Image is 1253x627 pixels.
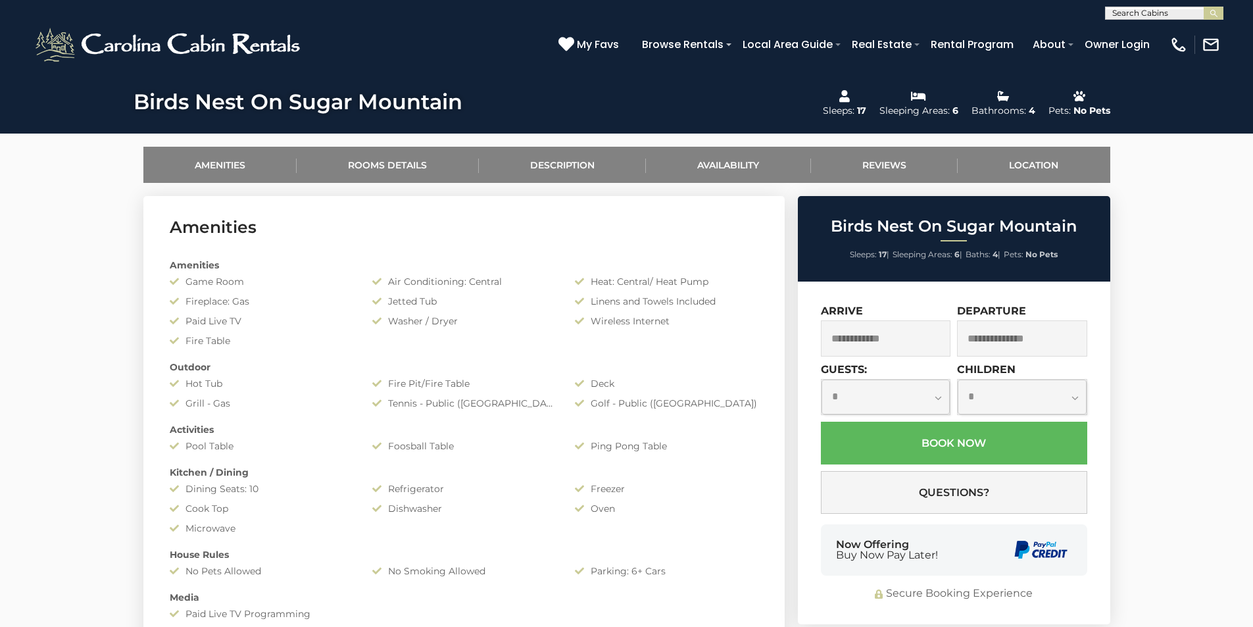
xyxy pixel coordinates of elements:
[297,147,479,183] a: Rooms Details
[160,548,768,561] div: House Rules
[879,249,887,259] strong: 17
[362,295,565,308] div: Jetted Tub
[577,36,619,53] span: My Favs
[160,259,768,272] div: Amenities
[993,249,998,259] strong: 4
[558,36,622,53] a: My Favs
[565,275,768,288] div: Heat: Central/ Heat Pump
[160,377,362,390] div: Hot Tub
[565,295,768,308] div: Linens and Towels Included
[966,246,1000,263] li: |
[362,502,565,515] div: Dishwasher
[565,502,768,515] div: Oven
[957,305,1026,317] label: Departure
[143,147,297,183] a: Amenities
[850,249,877,259] span: Sleeps:
[362,377,565,390] div: Fire Pit/Fire Table
[565,439,768,453] div: Ping Pong Table
[958,147,1110,183] a: Location
[362,397,565,410] div: Tennis - Public ([GEOGRAPHIC_DATA])
[821,422,1087,464] button: Book Now
[170,216,758,239] h3: Amenities
[565,314,768,328] div: Wireless Internet
[160,314,362,328] div: Paid Live TV
[565,397,768,410] div: Golf - Public ([GEOGRAPHIC_DATA])
[1202,36,1220,54] img: mail-regular-white.png
[565,564,768,578] div: Parking: 6+ Cars
[1025,249,1058,259] strong: No Pets
[160,295,362,308] div: Fireplace: Gas
[362,482,565,495] div: Refrigerator
[836,550,938,561] span: Buy Now Pay Later!
[966,249,991,259] span: Baths:
[160,522,362,535] div: Microwave
[160,423,768,436] div: Activities
[160,564,362,578] div: No Pets Allowed
[160,591,768,604] div: Media
[479,147,647,183] a: Description
[160,607,362,620] div: Paid Live TV Programming
[160,439,362,453] div: Pool Table
[1169,36,1188,54] img: phone-regular-white.png
[635,33,730,56] a: Browse Rentals
[646,147,811,183] a: Availability
[811,147,958,183] a: Reviews
[33,25,306,64] img: White-1-2.png
[362,564,565,578] div: No Smoking Allowed
[850,246,889,263] li: |
[957,363,1016,376] label: Children
[1078,33,1156,56] a: Owner Login
[1026,33,1072,56] a: About
[160,482,362,495] div: Dining Seats: 10
[362,439,565,453] div: Foosball Table
[362,314,565,328] div: Washer / Dryer
[160,334,362,347] div: Fire Table
[1004,249,1023,259] span: Pets:
[362,275,565,288] div: Air Conditioning: Central
[565,482,768,495] div: Freezer
[821,586,1087,601] div: Secure Booking Experience
[893,246,962,263] li: |
[821,305,863,317] label: Arrive
[160,397,362,410] div: Grill - Gas
[736,33,839,56] a: Local Area Guide
[893,249,952,259] span: Sleeping Areas:
[160,466,768,479] div: Kitchen / Dining
[836,539,938,561] div: Now Offering
[954,249,960,259] strong: 6
[924,33,1020,56] a: Rental Program
[845,33,918,56] a: Real Estate
[801,218,1107,235] h2: Birds Nest On Sugar Mountain
[565,377,768,390] div: Deck
[160,361,768,374] div: Outdoor
[821,363,867,376] label: Guests:
[821,471,1087,514] button: Questions?
[160,275,362,288] div: Game Room
[160,502,362,515] div: Cook Top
